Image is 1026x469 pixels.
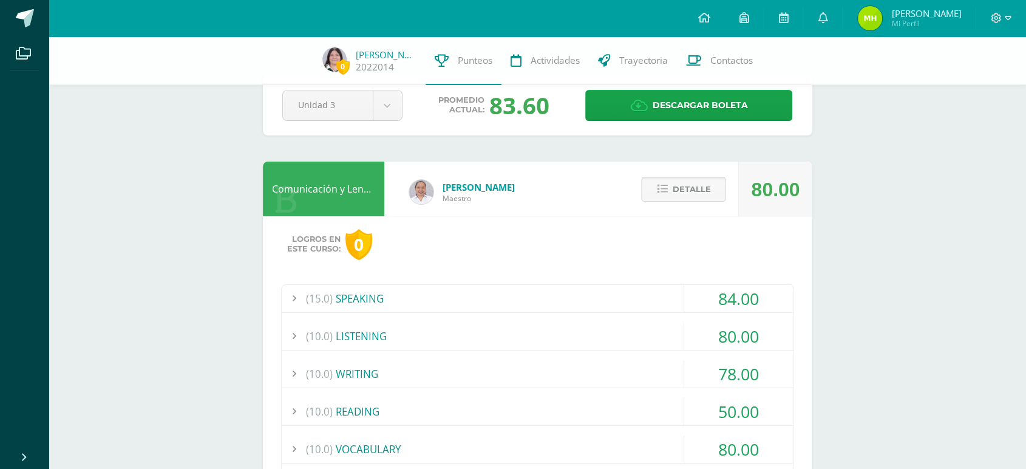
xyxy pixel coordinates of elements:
div: 80.00 [684,436,793,463]
span: Maestro [443,193,515,204]
span: (10.0) [306,323,333,350]
span: Promedio actual: [438,95,484,115]
span: Contactos [710,54,753,67]
div: SPEAKING [282,285,793,312]
span: (10.0) [306,436,333,463]
span: (15.0) [306,285,333,312]
a: Descargar boleta [585,90,792,121]
span: [PERSON_NAME] [891,7,961,19]
span: Actividades [531,54,580,67]
span: Logros en este curso: [287,235,341,254]
span: (10.0) [306,398,333,425]
div: 83.60 [489,89,549,121]
span: 0 [336,59,350,74]
div: VOCABULARY [282,436,793,463]
span: Punteos [458,54,492,67]
span: Detalle [672,178,710,200]
a: Trayectoria [589,36,677,85]
button: Detalle [641,177,726,202]
div: 50.00 [684,398,793,425]
a: Unidad 3 [283,91,402,120]
a: Punteos [426,36,501,85]
a: 2022014 [356,61,394,74]
div: READING [282,398,793,425]
div: 80.00 [751,162,800,217]
span: Unidad 3 [298,91,358,119]
div: 80.00 [684,323,793,350]
span: [PERSON_NAME] [443,181,515,193]
a: Contactos [677,36,762,85]
div: WRITING [282,360,793,388]
a: Actividades [501,36,589,85]
span: Mi Perfil [891,18,961,29]
img: eddf89ebadc6679d483ac819ce68e6c4.png [322,47,347,72]
div: LISTENING [282,323,793,350]
img: 04fbc0eeb5f5f8cf55eb7ff53337e28b.png [409,180,433,204]
div: Comunicación y Lenguaje L3 Inglés 4 [263,162,384,216]
div: 78.00 [684,360,793,388]
a: [PERSON_NAME] [356,49,416,61]
span: (10.0) [306,360,333,388]
div: 84.00 [684,285,793,312]
span: Descargar boleta [652,91,747,120]
img: 8cfee9302e94c67f695fad48b611364c.png [858,6,882,30]
span: Trayectoria [619,54,668,67]
div: 0 [345,229,372,260]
